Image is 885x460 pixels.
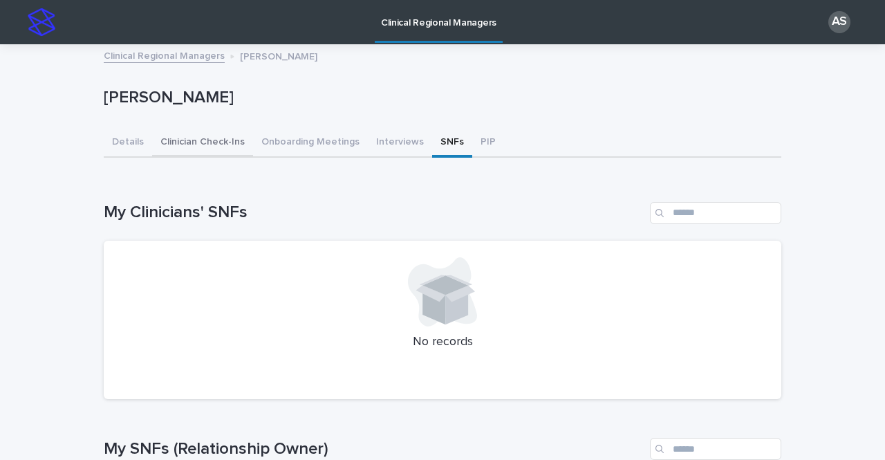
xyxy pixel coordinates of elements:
[104,47,225,63] a: Clinical Regional Managers
[104,88,776,108] p: [PERSON_NAME]
[432,129,472,158] button: SNFs
[828,11,850,33] div: AS
[472,129,504,158] button: PIP
[28,8,55,36] img: stacker-logo-s-only.png
[120,335,765,350] p: No records
[240,48,317,63] p: [PERSON_NAME]
[104,439,644,459] h1: My SNFs (Relationship Owner)
[650,202,781,224] input: Search
[104,203,644,223] h1: My Clinicians' SNFs
[650,438,781,460] input: Search
[253,129,368,158] button: Onboarding Meetings
[152,129,253,158] button: Clinician Check-Ins
[368,129,432,158] button: Interviews
[104,129,152,158] button: Details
